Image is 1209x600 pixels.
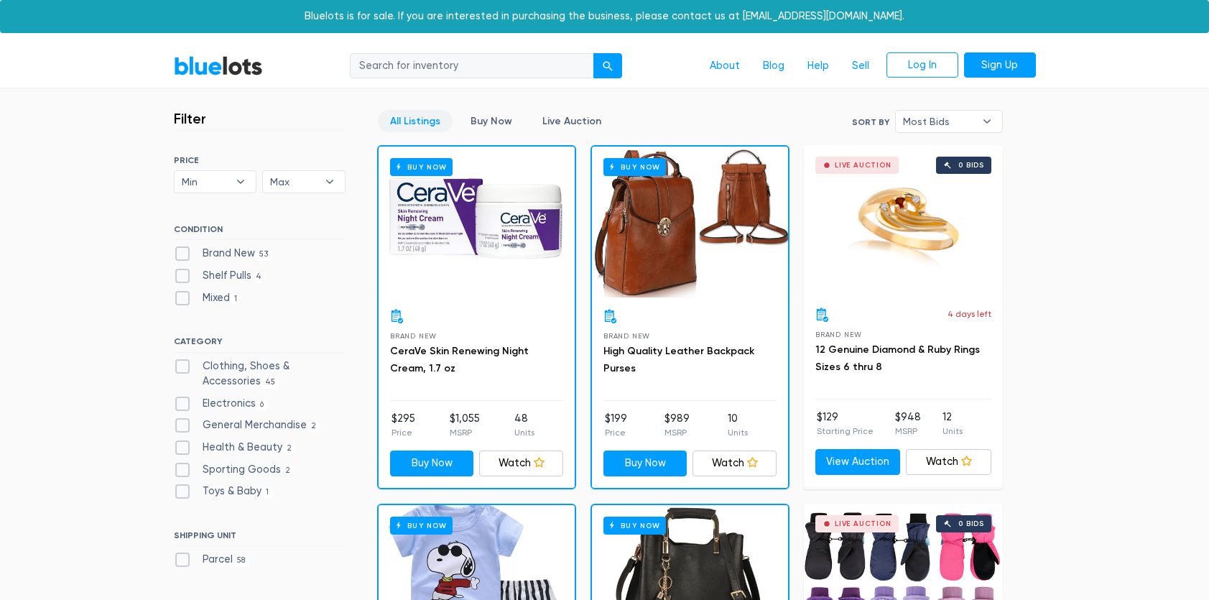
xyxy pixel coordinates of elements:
label: General Merchandise [174,417,321,433]
h6: PRICE [174,155,346,165]
span: 6 [256,399,269,410]
a: BlueLots [174,55,263,76]
span: 1 [261,487,274,499]
a: Sell [840,52,881,80]
a: Log In [886,52,958,78]
p: Units [942,425,963,438]
li: 48 [514,411,534,440]
span: 4 [251,271,267,282]
li: 10 [728,411,748,440]
label: Sort By [852,116,889,129]
span: 58 [233,555,250,567]
label: Brand New [174,246,273,262]
b: ▾ [226,171,256,193]
label: Parcel [174,552,250,568]
p: MSRP [664,426,690,439]
label: Toys & Baby [174,484,274,499]
a: Buy Now [379,147,575,297]
a: Buy Now [603,451,687,476]
h6: CATEGORY [174,336,346,352]
b: ▾ [315,171,345,193]
span: Brand New [390,332,437,340]
a: View Auction [815,449,901,475]
a: CeraVe Skin Renewing Night Cream, 1.7 oz [390,345,529,374]
li: 12 [942,410,963,438]
div: 0 bids [958,162,984,169]
li: $989 [664,411,690,440]
a: High Quality Leather Backpack Purses [603,345,754,374]
a: Buy Now [592,147,788,297]
span: 2 [282,443,297,454]
label: Clothing, Shoes & Accessories [174,359,346,389]
p: Units [728,426,748,439]
a: 12 Genuine Diamond & Ruby Rings Sizes 6 thru 8 [815,343,980,373]
p: Price [392,426,415,439]
a: All Listings [378,110,453,132]
h3: Filter [174,110,206,127]
label: Mixed [174,290,242,306]
label: Health & Beauty [174,440,297,456]
a: Watch [906,449,991,475]
li: $1,055 [450,411,480,440]
span: 2 [307,421,321,433]
h6: SHIPPING UNIT [174,530,346,546]
a: Help [796,52,840,80]
a: Live Auction 0 bids [804,145,1003,296]
a: Buy Now [390,451,474,476]
li: $948 [895,410,921,438]
p: Price [605,426,627,439]
div: Live Auction [835,162,891,169]
li: $199 [605,411,627,440]
span: Min [182,171,229,193]
b: ▾ [972,111,1002,132]
span: 1 [230,293,242,305]
a: About [698,52,751,80]
h6: Buy Now [390,158,453,176]
h6: Buy Now [390,517,453,535]
a: Blog [751,52,796,80]
span: 45 [261,377,280,389]
h6: CONDITION [174,224,346,240]
h6: Buy Now [603,517,666,535]
label: Shelf Pulls [174,268,267,284]
li: $295 [392,411,415,440]
a: Buy Now [458,110,524,132]
span: Most Bids [903,111,975,132]
div: Live Auction [835,520,891,527]
li: $129 [817,410,874,438]
span: 53 [255,249,273,261]
label: Sporting Goods [174,462,295,478]
a: Watch [479,451,563,476]
span: Brand New [603,332,650,340]
input: Search for inventory [350,53,594,79]
a: Watch [692,451,777,476]
a: Live Auction [530,110,613,132]
p: Starting Price [817,425,874,438]
p: Units [514,426,534,439]
a: Sign Up [964,52,1036,78]
p: MSRP [450,426,480,439]
div: 0 bids [958,520,984,527]
span: Brand New [815,331,862,338]
p: 4 days left [948,308,991,320]
span: 2 [281,465,295,476]
label: Electronics [174,396,269,412]
h6: Buy Now [603,158,666,176]
span: Max [270,171,318,193]
p: MSRP [895,425,921,438]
